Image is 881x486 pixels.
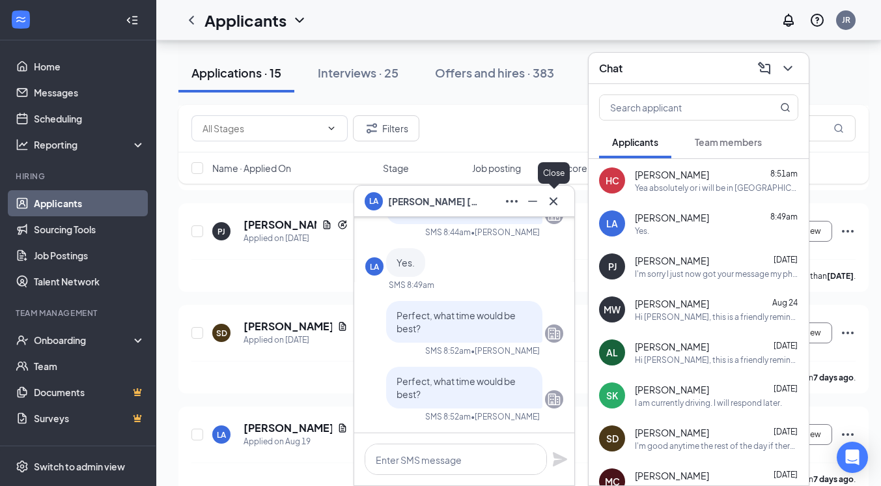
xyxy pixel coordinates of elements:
[546,392,562,407] svg: Company
[388,194,479,208] span: [PERSON_NAME] [PERSON_NAME]
[538,162,570,184] div: Close
[353,115,419,141] button: Filter Filters
[501,191,522,212] button: Ellipses
[16,444,143,455] div: Payroll
[635,311,798,322] div: Hi [PERSON_NAME], this is a friendly reminder. You have not signed the documents yet for Cashier ...
[34,53,145,79] a: Home
[389,279,434,291] div: SMS 8:49am
[34,405,145,431] a: SurveysCrown
[217,429,226,440] div: LA
[244,435,348,448] div: Applied on Aug 19
[16,334,29,347] svg: UserCheck
[842,14,850,25] div: JR
[471,227,540,238] span: • [PERSON_NAME]
[244,319,332,334] h5: [PERSON_NAME]
[16,307,143,319] div: Team Management
[635,426,709,439] span: [PERSON_NAME]
[16,171,143,182] div: Hiring
[827,271,854,281] b: [DATE]
[397,375,516,400] span: Perfect, what time would be best?
[757,61,772,76] svg: ComposeMessage
[191,64,281,81] div: Applications · 15
[809,12,825,28] svg: QuestionInfo
[635,469,709,482] span: [PERSON_NAME]
[546,326,562,341] svg: Company
[606,174,619,187] div: HC
[16,460,29,473] svg: Settings
[522,191,543,212] button: Minimize
[34,334,134,347] div: Onboarding
[14,13,27,26] svg: WorkstreamLogo
[425,411,471,422] div: SMS 8:52am
[774,470,798,479] span: [DATE]
[292,12,307,28] svg: ChevronDown
[34,106,145,132] a: Scheduling
[635,268,798,279] div: I'm sorry I just now got your message my phone signal was down for a few days I don't know why wh...
[34,460,125,473] div: Switch to admin view
[337,321,348,332] svg: Document
[34,190,145,216] a: Applicants
[600,95,754,120] input: Search applicant
[370,261,379,272] div: LA
[383,162,409,175] span: Stage
[777,58,798,79] button: ChevronDown
[435,64,554,81] div: Offers and hires · 383
[525,193,540,209] svg: Minimize
[635,297,709,310] span: [PERSON_NAME]
[635,440,798,451] div: I'm good anytime the rest of the day if there is anytime that would work for you [DATE]
[813,474,854,484] b: 7 days ago
[635,182,798,193] div: Yea absolutely or i will be in [GEOGRAPHIC_DATA] [DATE] and I can stop in!
[635,354,798,365] div: Hi [PERSON_NAME], this is a friendly reminder. Your phone interview with [PERSON_NAME]'s Frozen C...
[781,12,796,28] svg: Notifications
[780,102,790,113] svg: MagnifyingGlass
[635,168,709,181] span: [PERSON_NAME]
[364,121,380,136] svg: Filter
[813,373,854,382] b: 7 days ago
[606,217,618,230] div: LA
[244,232,348,245] div: Applied on [DATE]
[126,14,139,27] svg: Collapse
[216,328,227,339] div: SD
[780,61,796,76] svg: ChevronDown
[212,162,291,175] span: Name · Applied On
[774,255,798,264] span: [DATE]
[612,136,658,148] span: Applicants
[840,325,856,341] svg: Ellipses
[840,223,856,239] svg: Ellipses
[504,193,520,209] svg: Ellipses
[543,191,564,212] button: Cross
[552,451,568,467] button: Plane
[770,212,798,222] span: 8:49am
[203,121,321,136] input: All Stages
[833,123,844,134] svg: MagnifyingGlass
[599,61,622,76] h3: Chat
[244,334,348,347] div: Applied on [DATE]
[606,346,618,359] div: AL
[217,226,225,237] div: PJ
[425,227,471,238] div: SMS 8:44am
[184,12,199,28] svg: ChevronLeft
[244,421,332,435] h5: [PERSON_NAME]
[772,298,798,307] span: Aug 24
[635,397,782,408] div: I am currently driving. I will respond later.
[608,260,617,273] div: PJ
[546,193,561,209] svg: Cross
[606,432,619,445] div: SD
[322,220,332,230] svg: Document
[635,211,709,224] span: [PERSON_NAME]
[34,79,145,106] a: Messages
[635,383,709,396] span: [PERSON_NAME]
[397,257,415,268] span: Yes.
[34,138,146,151] div: Reporting
[337,423,348,433] svg: Document
[34,268,145,294] a: Talent Network
[837,442,868,473] div: Open Intercom Messenger
[754,58,775,79] button: ComposeMessage
[774,427,798,436] span: [DATE]
[34,379,145,405] a: DocumentsCrown
[635,254,709,267] span: [PERSON_NAME]
[471,345,540,356] span: • [PERSON_NAME]
[635,225,649,236] div: Yes.
[606,389,618,402] div: SK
